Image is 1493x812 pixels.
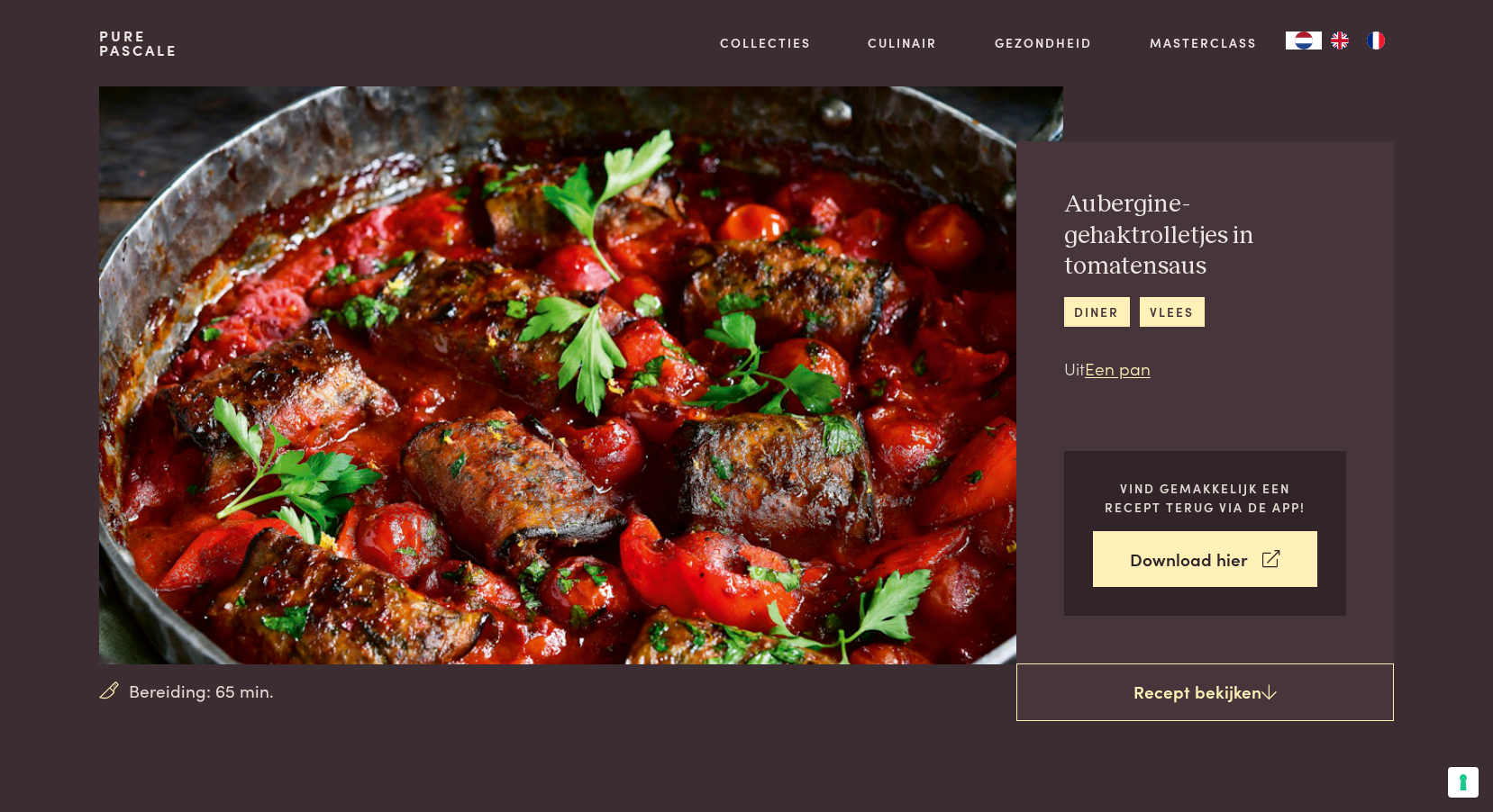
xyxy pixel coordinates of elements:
span: Bereiding: 65 min. [129,678,274,704]
button: Uw voorkeuren voor toestemming voor trackingtechnologieën [1448,767,1479,798]
p: Vind gemakkelijk een recept terug via de app! [1093,479,1317,516]
ul: Language list [1322,32,1394,50]
a: diner [1064,297,1130,327]
a: Culinair [868,33,937,52]
a: Gezondheid [995,33,1092,52]
aside: Language selected: Nederlands [1286,32,1394,50]
img: Aubergine-gehaktrolletjes in tomatensaus [99,86,1062,664]
h2: Aubergine-gehaktrolletjes in tomatensaus [1064,189,1346,283]
a: NL [1286,32,1322,50]
a: Collecties [720,33,811,52]
div: Language [1286,32,1322,50]
a: Een pan [1085,356,1151,380]
a: Masterclass [1150,33,1257,52]
a: EN [1322,32,1358,50]
a: Download hier [1093,531,1317,588]
a: Recept bekijken [1016,663,1394,721]
a: FR [1358,32,1394,50]
a: vlees [1140,297,1205,327]
a: PurePascale [99,29,178,58]
p: Uit [1064,356,1346,382]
